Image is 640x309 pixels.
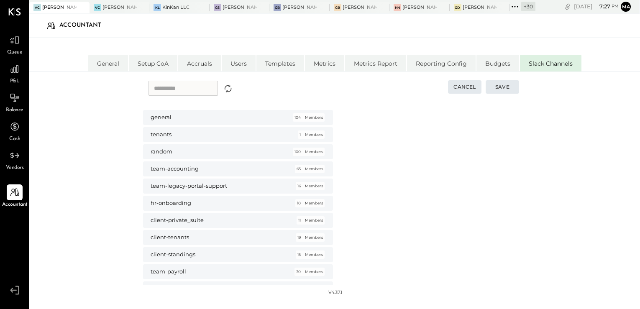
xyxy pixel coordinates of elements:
span: 7 : 27 [594,3,610,10]
li: General [88,55,128,72]
a: Queue [0,32,29,56]
div: v 4.37.1 [328,289,342,296]
li: Budgets [476,55,519,72]
button: Ma [621,2,631,12]
span: Queue [7,49,23,56]
a: Accountant [0,184,29,209]
div: HN [394,4,401,11]
h5: tenants [151,131,284,138]
li: Metrics [305,55,344,72]
div: [DATE] [574,3,619,10]
div: [PERSON_NAME] [GEOGRAPHIC_DATA] [282,4,317,11]
span: pm [612,3,619,9]
h6: 104 [294,115,301,120]
li: Reporting Config [407,55,476,72]
div: Accountant [59,19,110,32]
h6: 1 [300,132,301,137]
p: Members [305,149,323,154]
h5: random [151,148,284,156]
h6: 11 [298,218,301,223]
h6: 100 [294,149,301,154]
div: copy link [563,2,572,11]
h5: hr-onboarding [151,199,284,207]
h6: 10 [297,201,301,206]
div: + 30 [521,2,535,11]
p: Members [305,269,323,274]
a: P&L [0,61,29,85]
span: Accountant [2,201,28,209]
div: GB [334,4,341,11]
a: Balance [0,90,29,114]
a: Cash [0,119,29,143]
h5: client-tenants [151,234,284,241]
div: KinKan LLC [162,4,189,11]
p: Members [305,132,323,137]
div: [PERSON_NAME] Confections - [GEOGRAPHIC_DATA] [102,4,137,11]
p: Members [305,115,323,120]
div: VC [33,4,41,11]
h6: 16 [297,184,301,189]
div: GS [214,4,221,11]
h6: 19 [297,235,301,240]
h6: 65 [297,166,301,171]
li: Setup CoA [129,55,177,72]
li: Accruals [178,55,221,72]
h6: 15 [297,252,301,257]
p: Members [305,218,323,223]
div: GD [454,4,461,11]
h5: general [151,114,284,121]
div: [PERSON_NAME] Confections - [GEOGRAPHIC_DATA] [42,4,77,11]
span: P&L [10,78,20,85]
div: [PERSON_NAME] Back Bay [343,4,377,11]
div: [PERSON_NAME] Seaport [223,4,257,11]
button: Save [486,80,519,94]
li: Metrics Report [345,55,406,72]
li: Users [222,55,256,72]
div: GB [274,4,281,11]
h6: 30 [296,269,301,274]
div: KL [154,4,161,11]
h5: team-legacy-portal-support [151,182,284,190]
div: VC [94,4,101,11]
button: Cancel [448,80,481,94]
p: Members [305,252,323,257]
p: Members [305,166,323,171]
h5: client-standings [151,251,284,258]
div: [PERSON_NAME] Downtown [463,4,497,11]
span: Cash [9,135,20,143]
p: Members [305,235,323,240]
p: Members [305,201,323,206]
p: Members [305,184,323,189]
span: Vendors [6,164,24,172]
h5: client-private_suite [151,217,284,224]
li: Templates [256,55,304,72]
span: Balance [6,107,23,114]
div: [PERSON_NAME]'s Nashville [402,4,437,11]
h5: team-payroll [151,268,284,276]
li: Slack Channels [520,55,581,72]
a: Vendors [0,148,29,172]
h5: team-accounting [151,165,284,173]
